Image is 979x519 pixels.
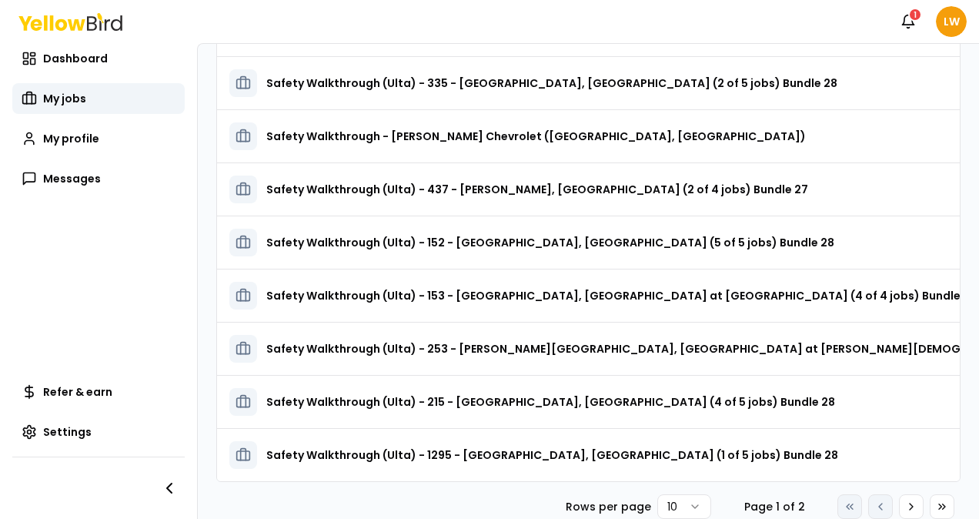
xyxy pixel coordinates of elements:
[266,122,806,150] h3: Safety Walkthrough - [PERSON_NAME] Chevrolet ([GEOGRAPHIC_DATA], [GEOGRAPHIC_DATA])
[266,388,835,416] h3: Safety Walkthrough (Ulta) - 215 - [GEOGRAPHIC_DATA], [GEOGRAPHIC_DATA] (4 of 5 jobs) Bundle 28
[43,51,108,66] span: Dashboard
[736,499,813,514] div: Page 1 of 2
[12,377,185,407] a: Refer & earn
[43,384,112,400] span: Refer & earn
[266,69,837,97] h3: Safety Walkthrough (Ulta) - 335 - [GEOGRAPHIC_DATA], [GEOGRAPHIC_DATA] (2 of 5 jobs) Bundle 28
[566,499,651,514] p: Rows per page
[12,417,185,447] a: Settings
[12,43,185,74] a: Dashboard
[43,424,92,440] span: Settings
[266,282,977,310] h3: Safety Walkthrough (Ulta) - 153 - [GEOGRAPHIC_DATA], [GEOGRAPHIC_DATA] at [GEOGRAPHIC_DATA] (4 of...
[12,83,185,114] a: My jobs
[936,6,967,37] span: LW
[12,163,185,194] a: Messages
[266,176,808,203] h3: Safety Walkthrough (Ulta) - 437 - [PERSON_NAME], [GEOGRAPHIC_DATA] (2 of 4 jobs) Bundle 27
[43,131,99,146] span: My profile
[43,91,86,106] span: My jobs
[908,8,922,22] div: 1
[266,441,838,469] h3: Safety Walkthrough (Ulta) - 1295 - [GEOGRAPHIC_DATA], [GEOGRAPHIC_DATA] (1 of 5 jobs) Bundle 28
[266,229,834,256] h3: Safety Walkthrough (Ulta) - 152 - [GEOGRAPHIC_DATA], [GEOGRAPHIC_DATA] (5 of 5 jobs) Bundle 28
[12,123,185,154] a: My profile
[43,171,101,186] span: Messages
[893,6,924,37] button: 1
